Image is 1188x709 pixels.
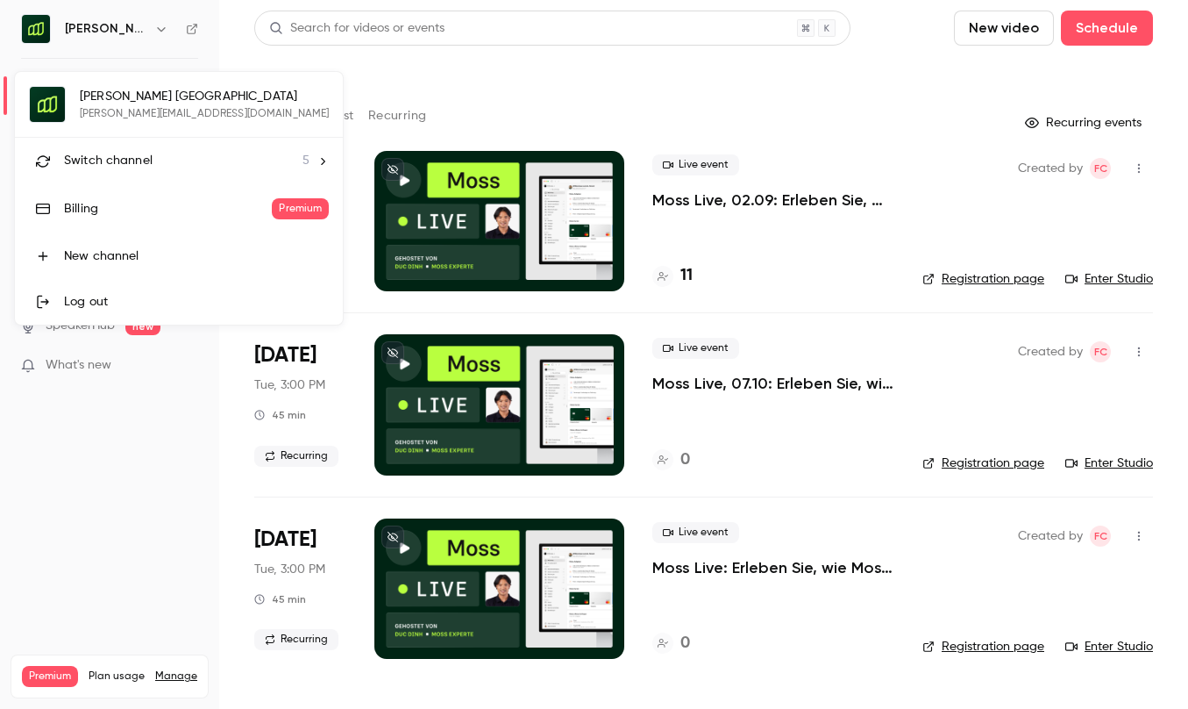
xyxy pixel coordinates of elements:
[64,293,329,311] div: Log out
[302,152,309,170] span: 5
[272,198,329,219] span: Premium
[64,247,329,265] div: New channel
[64,152,153,170] span: Switch channel
[64,200,272,218] div: Billing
